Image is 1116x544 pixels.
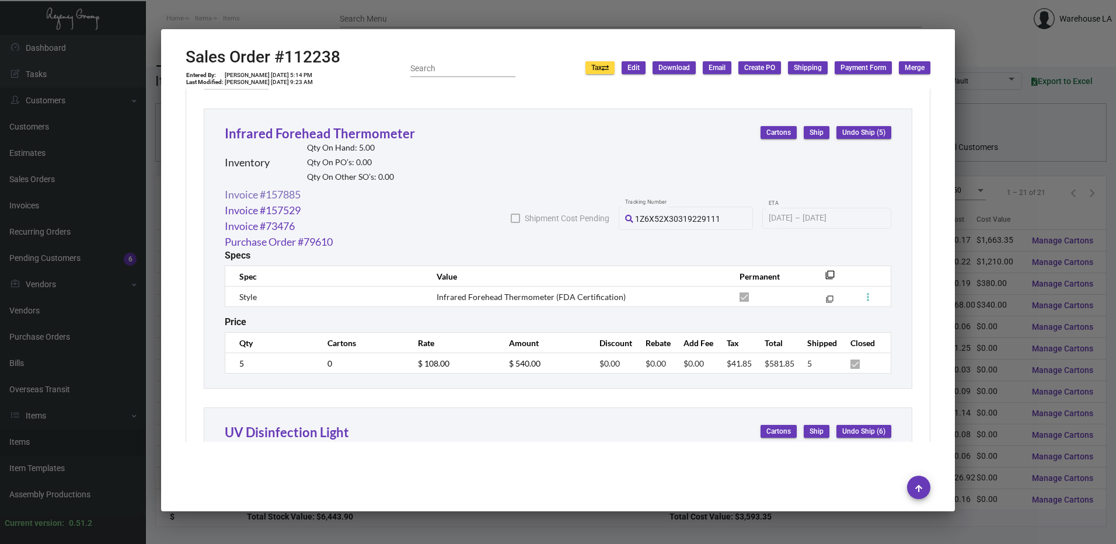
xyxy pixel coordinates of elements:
[585,61,615,74] button: Tax
[761,425,797,438] button: Cartons
[525,211,609,225] span: Shipment Cost Pending
[635,214,720,224] span: 1Z6X52X30319229111
[307,158,394,168] h2: Qty On PO’s: 0.00
[327,442,414,452] h2: Qty On Hand: 0.00
[766,128,791,138] span: Cartons
[795,214,800,223] span: –
[826,298,833,305] mat-icon: filter_none
[307,172,394,182] h2: Qty On Other SO’s: 0.00
[842,427,885,437] span: Undo Ship (6)
[836,425,891,438] button: Undo Ship (6)
[727,358,752,368] span: $41.85
[807,358,812,368] span: 5
[646,358,666,368] span: $0.00
[591,63,609,73] span: Tax
[224,79,313,86] td: [PERSON_NAME] [DATE] 9:23 AM
[225,156,270,169] h2: Inventory
[804,126,829,139] button: Ship
[186,79,224,86] td: Last Modified:
[225,316,246,327] h2: Price
[709,63,726,73] span: Email
[683,358,704,368] span: $0.00
[836,126,891,139] button: Undo Ship (5)
[225,250,250,261] h2: Specs
[761,126,797,139] button: Cartons
[225,333,316,353] th: Qty
[703,61,731,74] button: Email
[804,425,829,438] button: Ship
[406,333,497,353] th: Rate
[796,333,839,353] th: Shipped
[841,63,886,73] span: Payment Form
[835,61,892,74] button: Payment Form
[899,61,930,74] button: Merge
[766,427,791,437] span: Cartons
[5,517,64,529] div: Current version:
[765,358,794,368] span: $581.85
[239,292,257,302] span: Style
[744,63,775,73] span: Create PO
[186,47,340,67] h2: Sales Order #112238
[425,266,728,287] th: Value
[842,128,885,138] span: Undo Ship (5)
[728,266,808,287] th: Permanent
[69,517,92,529] div: 0.51.2
[225,234,333,250] a: Purchase Order #79610
[788,61,828,74] button: Shipping
[225,424,349,440] a: UV Disinfection Light
[803,214,859,223] input: End date
[437,292,626,302] span: Infrared Forehead Thermometer (FDA Certification)
[225,203,301,218] a: Invoice #157529
[715,333,753,353] th: Tax
[627,63,640,73] span: Edit
[225,218,295,234] a: Invoice #73476
[810,128,824,138] span: Ship
[905,63,925,73] span: Merge
[753,333,796,353] th: Total
[794,63,822,73] span: Shipping
[825,274,835,283] mat-icon: filter_none
[316,333,406,353] th: Cartons
[497,333,588,353] th: Amount
[672,333,715,353] th: Add Fee
[225,125,415,141] a: Infrared Forehead Thermometer
[622,61,646,74] button: Edit
[810,427,824,437] span: Ship
[599,358,620,368] span: $0.00
[658,63,690,73] span: Download
[588,333,634,353] th: Discount
[186,72,224,79] td: Entered By:
[225,187,301,203] a: Invoice #157885
[839,333,891,353] th: Closed
[653,61,696,74] button: Download
[224,72,313,79] td: [PERSON_NAME] [DATE] 5:14 PM
[225,266,425,287] th: Spec
[769,214,793,223] input: Start date
[634,333,672,353] th: Rebate
[738,61,781,74] button: Create PO
[307,143,394,153] h2: Qty On Hand: 5.00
